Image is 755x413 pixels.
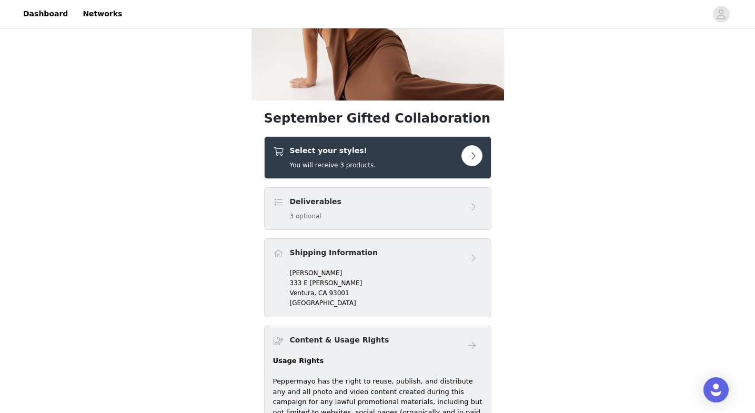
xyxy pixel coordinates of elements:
[290,160,376,170] h5: You will receive 3 products.
[264,238,491,318] div: Shipping Information
[76,2,128,26] a: Networks
[290,268,482,278] p: [PERSON_NAME]
[716,6,726,23] div: avatar
[290,247,378,258] h4: Shipping Information
[290,196,341,207] h4: Deliverables
[329,289,349,297] span: 93001
[290,278,482,288] p: 333 E [PERSON_NAME]
[273,357,324,365] strong: Usage Rights
[264,136,491,179] div: Select your styles!
[290,298,482,308] p: [GEOGRAPHIC_DATA]
[290,335,389,346] h4: Content & Usage Rights
[318,289,327,297] span: CA
[264,109,491,128] h1: September Gifted Collaboration
[17,2,74,26] a: Dashboard
[290,211,341,221] h5: 3 optional
[264,187,491,230] div: Deliverables
[290,145,376,156] h4: Select your styles!
[290,289,317,297] span: Ventura,
[703,377,729,402] div: Open Intercom Messenger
